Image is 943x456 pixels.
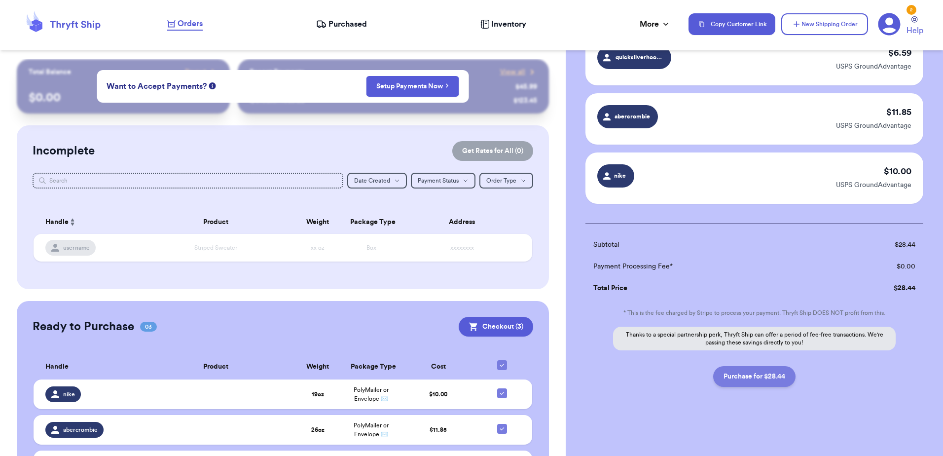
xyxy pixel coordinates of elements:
[828,256,923,277] td: $ 0.00
[328,18,367,30] span: Purchased
[907,16,923,37] a: Help
[167,18,203,31] a: Orders
[63,390,75,398] span: nike
[479,173,533,189] button: Order Type
[33,143,95,159] h2: Incomplete
[250,67,304,77] p: Recent Payments
[836,62,911,72] p: USPS GroundAdvantage
[311,427,325,433] strong: 26 oz
[29,67,71,77] p: Total Balance
[291,354,345,380] th: Weight
[33,173,343,189] input: Search
[316,18,367,30] a: Purchased
[418,178,459,184] span: Payment Status
[828,277,923,299] td: $ 28.44
[836,121,911,131] p: USPS GroundAdvantage
[33,319,134,335] h2: Ready to Purchase
[141,354,291,380] th: Product
[429,391,447,397] span: $ 10.00
[500,67,525,77] span: View all
[828,234,923,256] td: $ 28.44
[585,277,828,299] td: Total Price
[194,245,237,251] span: Striped Sweater
[354,387,389,402] span: PolyMailer or Envelope ✉️
[411,173,475,189] button: Payment Status
[63,426,98,434] span: abercrombie
[311,245,325,251] span: xx oz
[888,46,911,60] p: $ 6.59
[480,18,526,30] a: Inventory
[459,317,533,337] button: Checkout (3)
[907,25,923,37] span: Help
[45,362,69,372] span: Handle
[141,210,291,234] th: Product
[907,5,916,15] div: 2
[613,327,896,350] p: Thanks to a special partnership perk, Thryft Ship can offer a period of fee-free transactions. We...
[185,67,206,77] span: Payout
[450,245,474,251] span: xxxxxxxx
[69,216,76,228] button: Sort ascending
[713,366,796,387] button: Purchase for $28.44
[500,67,537,77] a: View all
[185,67,218,77] a: Payout
[347,173,407,189] button: Date Created
[585,309,923,317] p: * This is the fee charged by Stripe to process your payment. Thryft Ship DOES NOT profit from this.
[376,81,449,91] a: Setup Payments Now
[354,422,389,437] span: PolyMailer or Envelope ✉️
[878,13,901,36] a: 2
[612,171,628,180] span: nike
[836,180,911,190] p: USPS GroundAdvantage
[344,210,398,234] th: Package Type
[354,178,390,184] span: Date Created
[345,354,399,380] th: Package Type
[585,256,828,277] td: Payment Processing Fee*
[107,80,207,92] span: Want to Accept Payments?
[178,18,203,30] span: Orders
[140,322,157,332] span: 03
[884,164,911,178] p: $ 10.00
[513,96,537,106] div: $ 123.45
[614,112,651,121] span: abercrombie
[585,234,828,256] td: Subtotal
[63,244,90,252] span: username
[452,141,533,161] button: Get Rates for All (0)
[640,18,671,30] div: More
[886,105,911,119] p: $ 11.85
[366,245,376,251] span: Box
[430,427,447,433] span: $ 11.85
[781,13,868,35] button: New Shipping Order
[616,53,662,62] span: quicksilverhoodie
[398,354,478,380] th: Cost
[515,82,537,92] div: $ 45.99
[291,210,345,234] th: Weight
[491,18,526,30] span: Inventory
[689,13,775,35] button: Copy Customer Link
[366,76,459,97] button: Setup Payments Now
[45,217,69,228] span: Handle
[486,178,516,184] span: Order Type
[312,391,324,397] strong: 19 oz
[29,90,218,106] p: $ 0.00
[398,210,532,234] th: Address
